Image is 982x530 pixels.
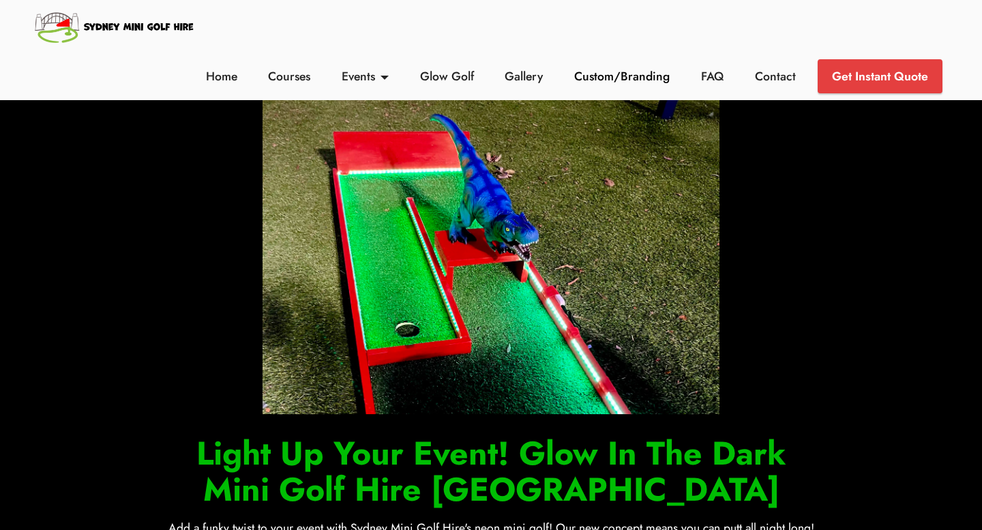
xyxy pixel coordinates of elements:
[698,67,728,85] a: FAQ
[571,67,674,85] a: Custom/Branding
[265,67,314,85] a: Courses
[202,67,241,85] a: Home
[416,67,477,85] a: Glow Golf
[263,87,720,414] img: Glow In the Dark Mini Golf Hire Sydney
[33,7,197,46] img: Sydney Mini Golf Hire
[338,67,393,85] a: Events
[818,59,942,93] a: Get Instant Quote
[501,67,547,85] a: Gallery
[196,430,786,513] strong: Light Up Your Event! Glow In The Dark Mini Golf Hire [GEOGRAPHIC_DATA]
[751,67,799,85] a: Contact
